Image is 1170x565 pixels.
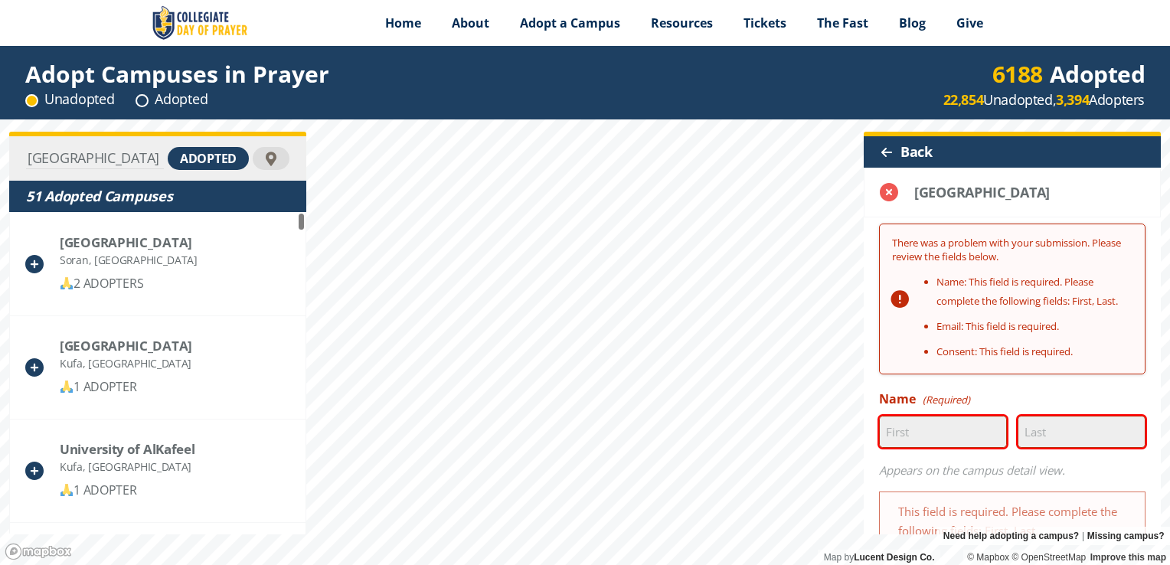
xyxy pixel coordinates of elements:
h2: There was a problem with your submission. Please review the fields below. [892,237,1132,263]
div: Unadopted [25,90,114,109]
a: The Fast [802,4,884,42]
div: Soran, [GEOGRAPHIC_DATA] [60,250,198,269]
a: About [436,4,505,42]
input: Find Your Campus [26,148,164,169]
div: [GEOGRAPHIC_DATA] [914,185,1114,200]
div: Kufa, [GEOGRAPHIC_DATA] [60,354,192,373]
div: adopted [168,147,249,170]
input: Last [1018,416,1145,448]
strong: 3,394 [1056,90,1089,109]
a: Name: This field is required. Please complete the following fields: First, Last. [936,275,1118,308]
div: Adopt Campuses in Prayer [25,64,329,83]
span: Adopt a Campus [520,15,620,31]
div: Unadopted, Adopters [943,90,1145,109]
div: Kufa, [GEOGRAPHIC_DATA] [60,457,194,476]
span: About [452,15,489,31]
legend: Name [879,390,970,410]
a: Improve this map [1090,552,1166,563]
a: Lucent Design Co. [854,552,934,563]
a: Home [370,4,436,42]
a: Mapbox [967,552,1009,563]
a: Email: This field is required. [936,319,1059,333]
span: Home [385,15,421,31]
div: This field is required. Please complete the following fields: First, Last. [879,492,1145,551]
div: 6188 [992,64,1043,83]
span: Tickets [744,15,786,31]
div: 51 Adopted Campuses [26,187,289,206]
span: Blog [899,15,926,31]
span: The Fast [817,15,868,31]
a: Tickets [728,4,802,42]
div: University of Kufa [60,338,192,354]
div: 1 ADOPTER [60,377,192,397]
em: Appears on the campus detail view. [879,462,1065,478]
a: Consent: This field is required. [936,345,1073,358]
span: Resources [651,15,713,31]
div: Adopted [992,64,1145,83]
span: Give [956,15,983,31]
div: Adopted [136,90,208,109]
strong: 22,854 [943,90,984,109]
a: Blog [884,4,941,42]
a: Resources [636,4,728,42]
a: Need help adopting a campus? [943,527,1079,545]
div: | [937,527,1170,545]
a: Missing campus? [1087,527,1165,545]
div: University of AlKafeel [60,441,194,457]
img: 🙏 [60,484,73,496]
a: Mapbox logo [5,543,72,560]
a: Give [941,4,998,42]
div: Map by [818,550,940,565]
div: 2 ADOPTERS [60,274,198,293]
img: 🙏 [60,277,73,289]
div: 1 ADOPTER [60,481,194,500]
a: Adopt a Campus [505,4,636,42]
span: (Required) [922,390,971,410]
div: Back [864,136,1161,168]
a: OpenStreetMap [1011,552,1086,563]
div: Soran University [60,234,198,250]
img: 🙏 [60,380,73,393]
input: First [879,416,1007,448]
